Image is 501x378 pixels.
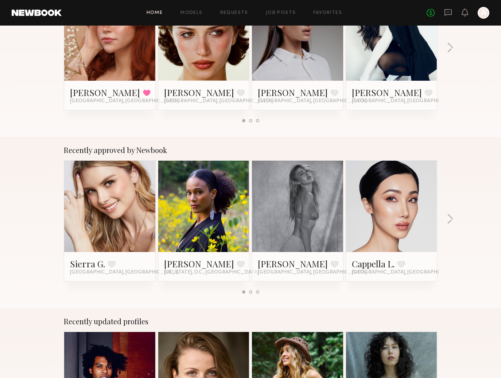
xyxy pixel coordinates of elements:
span: [GEOGRAPHIC_DATA], [GEOGRAPHIC_DATA] [258,98,366,104]
a: Favorites [313,11,342,15]
a: [PERSON_NAME] [164,87,234,98]
span: [GEOGRAPHIC_DATA], [GEOGRAPHIC_DATA] [258,270,366,275]
a: [PERSON_NAME] [70,87,140,98]
a: Home [147,11,163,15]
a: Cappella L. [352,258,395,270]
a: Job Posts [266,11,296,15]
span: [GEOGRAPHIC_DATA], [GEOGRAPHIC_DATA] [164,98,273,104]
span: [GEOGRAPHIC_DATA], [GEOGRAPHIC_DATA] [352,270,461,275]
a: [PERSON_NAME] [164,258,234,270]
a: [PERSON_NAME] [258,87,328,98]
a: Models [180,11,202,15]
span: [GEOGRAPHIC_DATA], [GEOGRAPHIC_DATA] [70,98,179,104]
a: Sierra G. [70,258,105,270]
span: [US_STATE], D.C., [GEOGRAPHIC_DATA] [164,270,259,275]
a: Requests [220,11,248,15]
span: [GEOGRAPHIC_DATA], [GEOGRAPHIC_DATA] [352,98,461,104]
span: [GEOGRAPHIC_DATA], [GEOGRAPHIC_DATA] [70,270,179,275]
a: [PERSON_NAME] [258,258,328,270]
div: Recently updated profiles [64,317,437,326]
a: [PERSON_NAME] [352,87,422,98]
a: A [478,7,489,19]
div: Recently approved by Newbook [64,146,437,154]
